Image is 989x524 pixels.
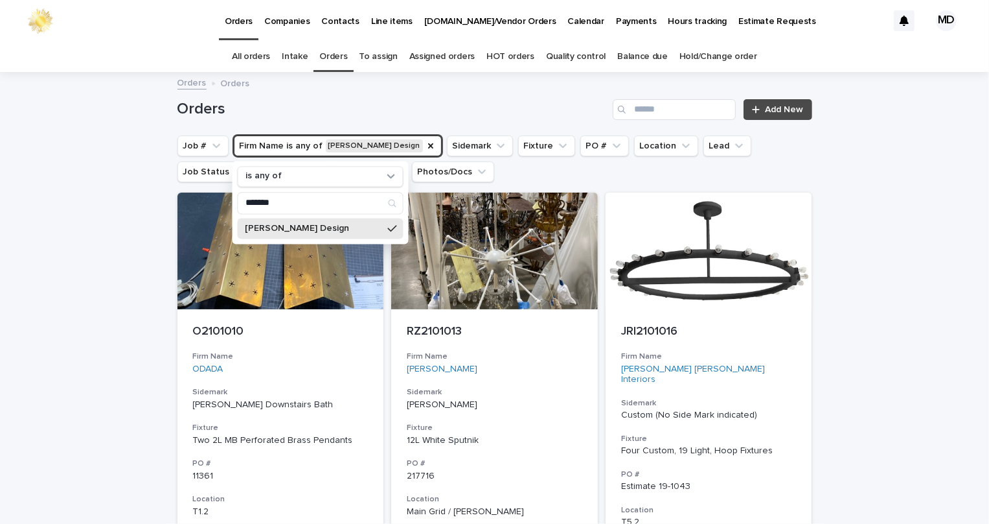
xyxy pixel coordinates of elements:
button: Fixture [518,136,575,156]
button: Firm Name [234,136,442,156]
button: Photos/Docs [412,161,494,182]
h3: Sidemark [407,387,582,398]
h3: Fixture [193,423,369,433]
p: 11361 [193,471,369,482]
h3: Firm Name [407,351,582,362]
button: Job # [177,136,229,156]
a: Orders [319,42,347,72]
button: Lead [703,136,751,156]
a: Add New [744,99,812,120]
h3: PO # [193,458,369,469]
h3: PO # [407,458,582,469]
h3: Firm Name [621,351,797,362]
h1: Orders [177,100,608,119]
div: Search [237,192,403,214]
h3: Location [193,494,369,505]
a: Balance due [617,42,668,72]
p: Estimate 19-1043 [621,481,797,492]
span: Add New [766,105,804,114]
p: is any of [245,171,282,182]
p: RZ2101013 [407,325,582,339]
h3: Firm Name [193,351,369,362]
div: Four Custom, 19 Light, Hoop Fixtures [621,446,797,457]
a: [PERSON_NAME] [PERSON_NAME] Interiors [621,364,797,386]
h3: Sidemark [193,387,369,398]
a: Orders [177,75,207,89]
button: Job Status [177,161,251,182]
h3: Fixture [621,434,797,444]
img: 0ffKfDbyRa2Iv8hnaAqg [26,8,54,34]
h3: PO # [621,470,797,480]
p: [PERSON_NAME] Downstairs Bath [193,399,369,411]
h3: Sidemark [621,398,797,409]
a: Assigned orders [409,42,475,72]
div: Two 2L MB Perforated Brass Pendants [193,435,369,446]
p: T1.2 [193,506,369,518]
a: HOT orders [486,42,534,72]
div: MD [936,10,957,31]
h3: Location [621,505,797,516]
input: Search [238,193,402,213]
p: Orders [221,75,250,89]
button: Sidemark [447,136,513,156]
a: Intake [282,42,308,72]
a: To assign [359,42,398,72]
p: Custom (No Side Mark indicated) [621,410,797,421]
button: Location [634,136,698,156]
p: 217716 [407,471,582,482]
p: Main Grid / [PERSON_NAME] [407,506,582,518]
p: [PERSON_NAME] Design [245,224,382,233]
p: JRI2101016 [621,325,797,339]
button: PO # [580,136,629,156]
p: O2101010 [193,325,369,339]
a: ODADA [193,364,223,375]
div: 12L White Sputnik [407,435,582,446]
a: Hold/Change order [679,42,757,72]
h3: Fixture [407,423,582,433]
a: [PERSON_NAME] [407,364,477,375]
h3: Location [407,494,582,505]
p: [PERSON_NAME] [407,399,582,411]
input: Search [613,99,736,120]
a: Quality control [546,42,606,72]
a: All orders [232,42,270,72]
